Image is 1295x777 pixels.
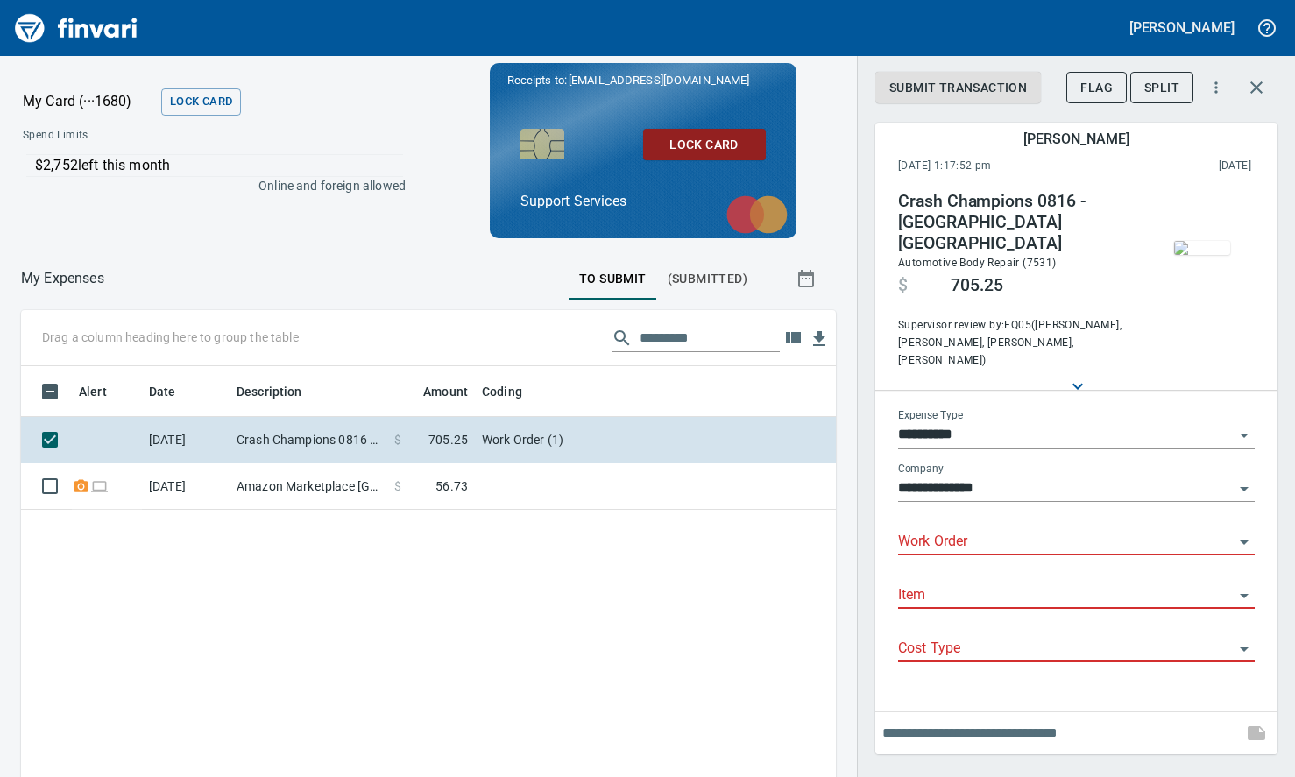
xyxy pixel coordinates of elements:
[780,325,806,351] button: Choose columns to display
[142,463,230,510] td: [DATE]
[1174,241,1230,255] img: receipts%2Ftapani%2F2025-08-27%2F9mFQdhIF8zLowLGbDphOVZksN8b2__jiWGchf5mrUtts6fDhQT.jpg
[1232,477,1256,501] button: Open
[142,417,230,463] td: [DATE]
[475,417,913,463] td: Work Order (1)
[482,381,545,402] span: Coding
[23,127,245,145] span: Spend Limits
[875,72,1041,104] button: Submit Transaction
[237,381,302,402] span: Description
[898,410,963,420] label: Expense Type
[1235,712,1277,754] span: This records your note into the expense
[898,463,944,474] label: Company
[1144,77,1179,99] span: Split
[11,7,142,49] img: Finvari
[42,328,299,346] p: Drag a column heading here to group the table
[428,431,468,449] span: 705.25
[898,257,1057,269] span: Automotive Body Repair (7531)
[951,275,1003,296] span: 705.25
[1232,530,1256,554] button: Open
[718,187,796,243] img: mastercard.svg
[520,191,766,212] p: Support Services
[657,134,752,156] span: Lock Card
[170,92,232,112] span: Lock Card
[21,268,104,289] nav: breadcrumb
[806,326,832,352] button: Download Table
[1105,158,1251,175] span: This charge was settled by the merchant and appears on the 2025/08/23 statement.
[1066,72,1127,104] button: Flag
[230,463,387,510] td: Amazon Marketplace [GEOGRAPHIC_DATA] [GEOGRAPHIC_DATA]
[1080,77,1113,99] span: Flag
[1130,72,1193,104] button: Split
[423,381,468,402] span: Amount
[898,275,908,296] span: $
[1232,637,1256,661] button: Open
[72,480,90,491] span: Receipt Required
[898,191,1136,254] h4: Crash Champions 0816 - [GEOGRAPHIC_DATA] [GEOGRAPHIC_DATA]
[230,417,387,463] td: Crash Champions 0816 - [GEOGRAPHIC_DATA] [GEOGRAPHIC_DATA]
[567,72,751,88] span: [EMAIL_ADDRESS][DOMAIN_NAME]
[507,72,779,89] p: Receipts to:
[1023,130,1129,148] h5: [PERSON_NAME]
[400,381,468,402] span: Amount
[149,381,176,402] span: Date
[394,431,401,449] span: $
[668,268,747,290] span: (Submitted)
[394,477,401,495] span: $
[79,381,130,402] span: Alert
[1129,18,1235,37] h5: [PERSON_NAME]
[149,381,199,402] span: Date
[1232,583,1256,608] button: Open
[90,480,109,491] span: Online transaction
[889,77,1027,99] span: Submit Transaction
[79,381,107,402] span: Alert
[643,129,766,161] button: Lock Card
[237,381,325,402] span: Description
[1197,68,1235,107] button: More
[23,91,154,112] p: My Card (···1680)
[898,158,1105,175] span: [DATE] 1:17:52 pm
[21,268,104,289] p: My Expenses
[1125,14,1239,41] button: [PERSON_NAME]
[161,88,241,116] button: Lock Card
[780,258,836,300] button: Show transactions within a particular date range
[435,477,468,495] span: 56.73
[1235,67,1277,109] button: Close transaction
[579,268,647,290] span: To Submit
[1232,423,1256,448] button: Open
[35,155,403,176] p: $2,752 left this month
[9,177,406,194] p: Online and foreign allowed
[898,317,1136,370] span: Supervisor review by: EQ05 ([PERSON_NAME], [PERSON_NAME], [PERSON_NAME], [PERSON_NAME])
[482,381,522,402] span: Coding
